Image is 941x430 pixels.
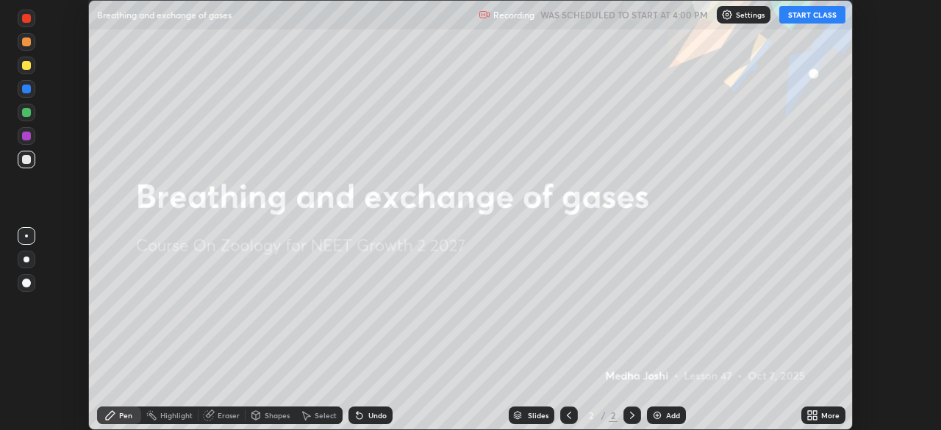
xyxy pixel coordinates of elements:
div: Select [315,412,337,419]
div: Shapes [265,412,290,419]
p: Breathing and exchange of gases [97,9,232,21]
div: / [601,411,606,420]
div: 2 [584,411,598,420]
img: class-settings-icons [721,9,733,21]
div: 2 [609,409,618,422]
div: Add [666,412,680,419]
h5: WAS SCHEDULED TO START AT 4:00 PM [540,8,708,21]
button: START CLASS [779,6,845,24]
div: Undo [368,412,387,419]
div: Eraser [218,412,240,419]
div: More [821,412,840,419]
img: recording.375f2c34.svg [479,9,490,21]
div: Highlight [160,412,193,419]
img: add-slide-button [651,409,663,421]
div: Slides [528,412,548,419]
p: Recording [493,10,534,21]
div: Pen [119,412,132,419]
p: Settings [736,11,765,18]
